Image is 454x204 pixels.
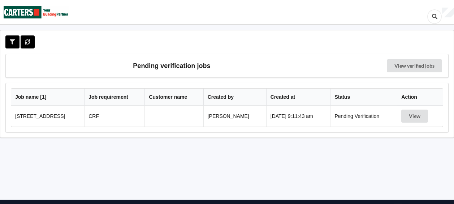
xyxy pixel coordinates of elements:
button: View [401,110,428,123]
th: Created by [203,89,266,106]
th: Job name [ 1 ] [11,89,84,106]
th: Job requirement [84,89,144,106]
h3: Pending verification jobs [11,59,333,72]
th: Created at [266,89,330,106]
th: Customer name [144,89,203,106]
td: [STREET_ADDRESS] [11,106,84,127]
th: Action [397,89,443,106]
td: Pending Verification [330,106,397,127]
th: Status [330,89,397,106]
a: View verified jobs [387,59,442,72]
td: CRF [84,106,144,127]
div: User Profile [442,8,454,18]
td: [DATE] 9:11:43 am [266,106,330,127]
a: View [401,113,429,119]
img: Carters [4,0,69,24]
td: [PERSON_NAME] [203,106,266,127]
